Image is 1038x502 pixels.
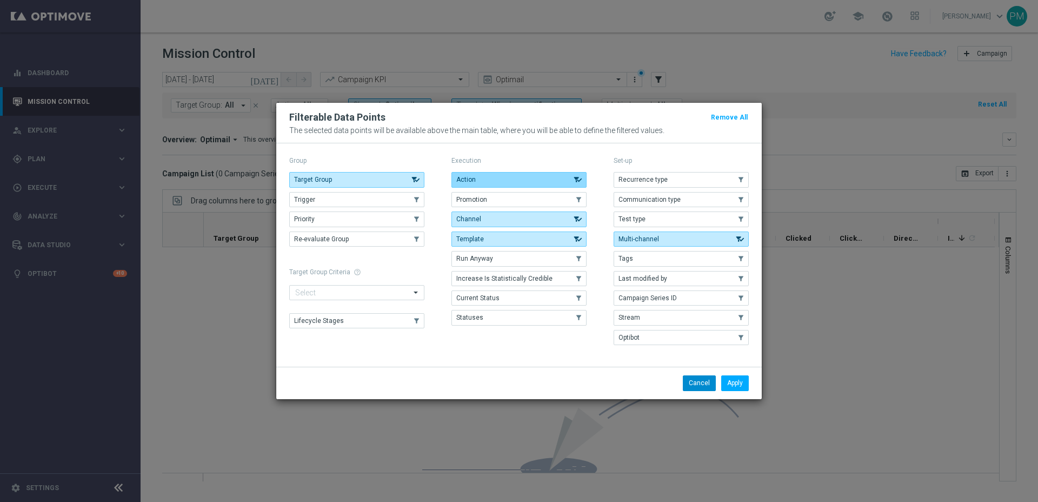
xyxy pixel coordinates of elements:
button: Optibot [614,330,749,345]
button: Priority [289,212,424,227]
p: Execution [451,156,587,165]
span: Test type [618,215,646,223]
button: Recurrence type [614,172,749,187]
span: Communication type [618,196,681,203]
span: Multi-channel [618,235,659,243]
button: Campaign Series ID [614,290,749,306]
button: Remove All [710,111,749,123]
button: Cancel [683,375,716,391]
span: help_outline [354,268,361,276]
h2: Filterable Data Points [289,111,385,124]
button: Action [451,172,587,187]
button: Promotion [451,192,587,207]
span: Channel [456,215,481,223]
button: Current Status [451,290,587,306]
p: Set-up [614,156,749,165]
span: Template [456,235,484,243]
button: Increase Is Statistically Credible [451,271,587,286]
button: Re-evaluate Group [289,232,424,247]
span: Increase Is Statistically Credible [456,275,553,282]
button: Channel [451,212,587,227]
span: Optibot [618,334,640,341]
span: Run Anyway [456,255,493,262]
span: Priority [294,215,315,223]
button: Tags [614,251,749,266]
button: Apply [721,375,749,391]
button: Lifecycle Stages [289,313,424,328]
span: Statuses [456,314,483,321]
span: Recurrence type [618,176,668,183]
span: Current Status [456,294,500,302]
span: Last modified by [618,275,667,282]
button: Test type [614,212,749,227]
button: Last modified by [614,271,749,286]
p: The selected data points will be available above the main table, where you will be able to define... [289,126,749,135]
button: Target Group [289,172,424,187]
span: Target Group [294,176,332,183]
button: Multi-channel [614,232,749,247]
button: Template [451,232,587,247]
span: Re-evaluate Group [294,235,349,243]
span: Trigger [294,196,315,203]
span: Campaign Series ID [618,294,677,302]
button: Communication type [614,192,749,207]
span: Tags [618,255,633,262]
span: Stream [618,314,640,321]
button: Run Anyway [451,251,587,266]
span: Lifecycle Stages [294,317,344,325]
h1: Target Group Criteria [289,268,424,276]
p: Group [289,156,424,165]
button: Statuses [451,310,587,325]
button: Trigger [289,192,424,207]
button: Stream [614,310,749,325]
span: Action [456,176,476,183]
span: Promotion [456,196,487,203]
